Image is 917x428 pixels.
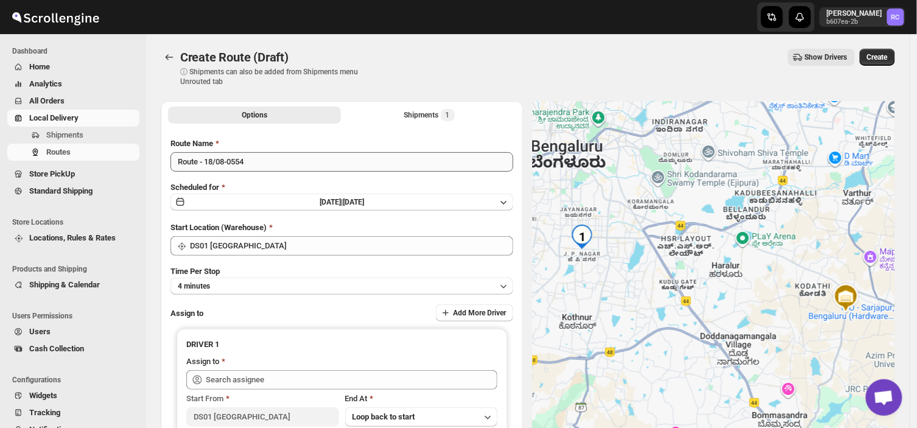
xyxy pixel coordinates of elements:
p: b607ea-2b [827,18,882,26]
span: Locations, Rules & Rates [29,233,116,242]
span: Local Delivery [29,113,79,122]
span: Home [29,62,50,71]
span: Cash Collection [29,344,84,353]
span: Dashboard [12,46,140,56]
button: Widgets [7,387,139,404]
span: Users [29,327,51,336]
span: Assign to [170,309,203,318]
span: Widgets [29,391,57,400]
img: ScrollEngine [10,2,101,32]
span: Store Locations [12,217,140,227]
input: Search location [190,236,513,256]
span: Start From [186,394,223,403]
span: Users Permissions [12,311,140,321]
span: Rahul Chopra [887,9,904,26]
span: Loop back to start [353,412,415,421]
span: All Orders [29,96,65,105]
button: All Orders [7,93,139,110]
span: Scheduled for [170,183,219,192]
span: Configurations [12,375,140,385]
h3: DRIVER 1 [186,339,497,351]
button: Selected Shipments [343,107,516,124]
span: Show Drivers [805,52,848,62]
button: 4 minutes [170,278,513,295]
span: Tracking [29,408,60,417]
button: Analytics [7,75,139,93]
a: Open chat [866,379,902,416]
span: Add More Driver [453,308,506,318]
span: [DATE] [343,198,364,206]
span: Analytics [29,79,62,88]
span: Create [867,52,888,62]
input: Search assignee [206,370,497,390]
button: Loop back to start [345,407,497,427]
span: Standard Shipping [29,186,93,195]
button: Routes [7,144,139,161]
button: Home [7,58,139,75]
span: Time Per Stop [170,267,220,276]
button: Add More Driver [436,304,513,321]
text: RC [891,13,900,21]
span: 4 minutes [178,281,210,291]
button: [DATE]|[DATE] [170,194,513,211]
button: All Route Options [168,107,341,124]
span: 1 [446,110,450,120]
div: End At [345,393,497,405]
span: Shipping & Calendar [29,280,100,289]
span: Options [242,110,267,120]
button: Create [860,49,895,66]
button: Cash Collection [7,340,139,357]
button: User menu [820,7,905,27]
span: Route Name [170,139,213,148]
p: ⓘ Shipments can also be added from Shipments menu Unrouted tab [180,67,372,86]
div: Assign to [186,356,219,368]
p: [PERSON_NAME] [827,9,882,18]
span: [DATE] | [320,198,343,206]
button: Show Drivers [788,49,855,66]
div: Shipments [404,109,455,121]
button: Tracking [7,404,139,421]
button: Routes [161,49,178,66]
div: 1 [570,225,594,249]
button: Locations, Rules & Rates [7,230,139,247]
span: Start Location (Warehouse) [170,223,267,232]
button: Users [7,323,139,340]
span: Shipments [46,130,83,139]
button: Shipping & Calendar [7,276,139,293]
button: Shipments [7,127,139,144]
span: Store PickUp [29,169,75,178]
span: Products and Shipping [12,264,140,274]
input: Eg: Bengaluru Route [170,152,513,172]
span: Create Route (Draft) [180,50,289,65]
span: Routes [46,147,71,156]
